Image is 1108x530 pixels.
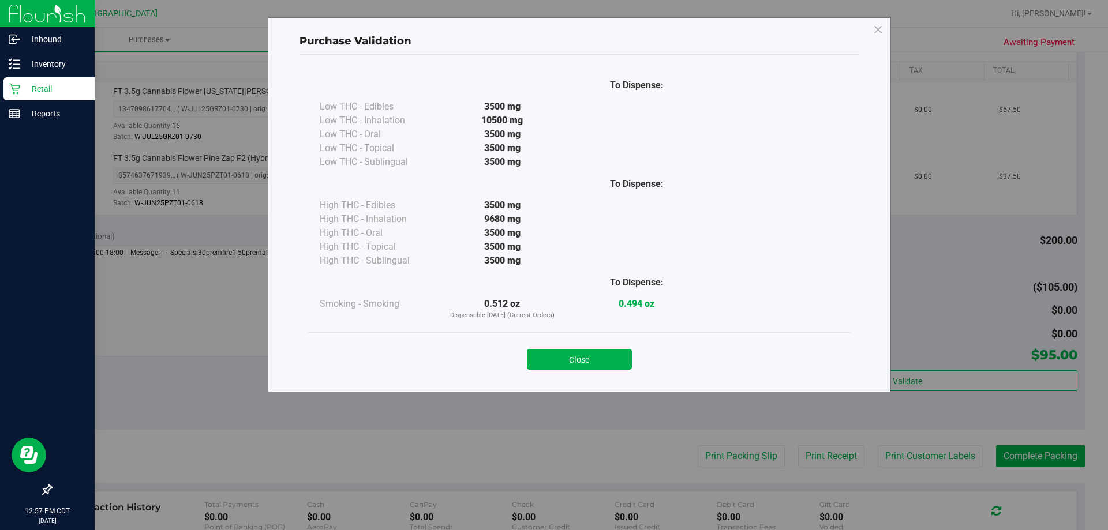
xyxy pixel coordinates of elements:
div: 3500 mg [435,100,570,114]
inline-svg: Retail [9,83,20,95]
div: Smoking - Smoking [320,297,435,311]
strong: 0.494 oz [619,298,654,309]
inline-svg: Inventory [9,58,20,70]
p: Inventory [20,57,89,71]
div: Low THC - Inhalation [320,114,435,127]
p: Retail [20,82,89,96]
div: Low THC - Edibles [320,100,435,114]
div: 0.512 oz [435,297,570,321]
inline-svg: Inbound [9,33,20,45]
div: 3500 mg [435,240,570,254]
p: 12:57 PM CDT [5,506,89,516]
div: Low THC - Sublingual [320,155,435,169]
div: 3500 mg [435,198,570,212]
div: 9680 mg [435,212,570,226]
div: High THC - Edibles [320,198,435,212]
p: Inbound [20,32,89,46]
div: Low THC - Oral [320,127,435,141]
div: High THC - Inhalation [320,212,435,226]
div: 3500 mg [435,127,570,141]
div: High THC - Oral [320,226,435,240]
iframe: Resource center [12,438,46,472]
span: Purchase Validation [300,35,411,47]
p: Reports [20,107,89,121]
div: 3500 mg [435,254,570,268]
p: Dispensable [DATE] (Current Orders) [435,311,570,321]
div: To Dispense: [570,78,704,92]
div: To Dispense: [570,276,704,290]
div: 10500 mg [435,114,570,127]
div: Low THC - Topical [320,141,435,155]
button: Close [527,349,632,370]
inline-svg: Reports [9,108,20,119]
div: 3500 mg [435,226,570,240]
div: To Dispense: [570,177,704,191]
div: High THC - Topical [320,240,435,254]
div: 3500 mg [435,141,570,155]
p: [DATE] [5,516,89,525]
div: High THC - Sublingual [320,254,435,268]
div: 3500 mg [435,155,570,169]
